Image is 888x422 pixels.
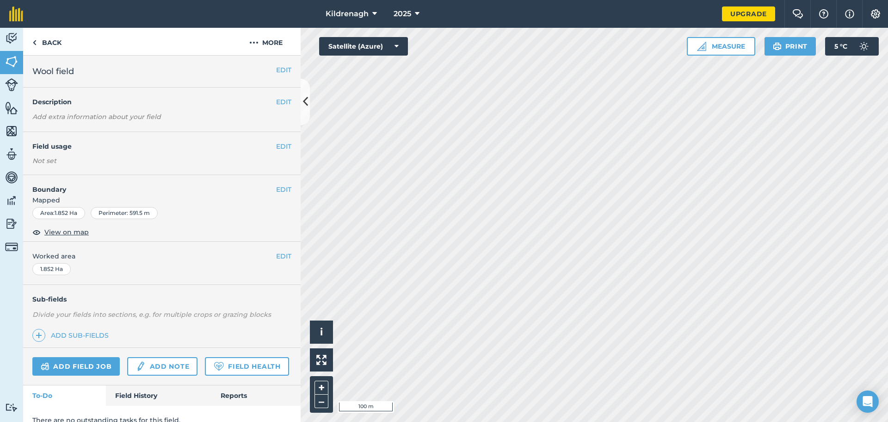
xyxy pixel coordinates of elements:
button: EDIT [276,184,291,195]
img: Four arrows, one pointing top left, one top right, one bottom right and the last bottom left [316,355,327,365]
img: svg+xml;base64,PHN2ZyB4bWxucz0iaHR0cDovL3d3dy53My5vcmcvMjAwMC9zdmciIHdpZHRoPSI1NiIgaGVpZ2h0PSI2MC... [5,124,18,138]
span: 2025 [394,8,411,19]
a: Upgrade [722,6,775,21]
a: Field Health [205,357,289,376]
img: svg+xml;base64,PD94bWwgdmVyc2lvbj0iMS4wIiBlbmNvZGluZz0idXRmLTgiPz4KPCEtLSBHZW5lcmF0b3I6IEFkb2JlIE... [5,78,18,91]
a: Add note [127,357,197,376]
div: Open Intercom Messenger [857,391,879,413]
h4: Field usage [32,141,276,151]
span: Kildrenagh [326,8,369,19]
a: To-Do [23,385,106,406]
button: + [314,381,328,395]
button: EDIT [276,97,291,107]
img: A question mark icon [818,9,829,19]
span: Worked area [32,251,291,261]
img: svg+xml;base64,PD94bWwgdmVyc2lvbj0iMS4wIiBlbmNvZGluZz0idXRmLTgiPz4KPCEtLSBHZW5lcmF0b3I6IEFkb2JlIE... [5,170,18,184]
img: svg+xml;base64,PD94bWwgdmVyc2lvbj0iMS4wIiBlbmNvZGluZz0idXRmLTgiPz4KPCEtLSBHZW5lcmF0b3I6IEFkb2JlIE... [136,361,146,372]
img: A cog icon [870,9,881,19]
img: svg+xml;base64,PHN2ZyB4bWxucz0iaHR0cDovL3d3dy53My5vcmcvMjAwMC9zdmciIHdpZHRoPSIyMCIgaGVpZ2h0PSIyNC... [249,37,259,48]
span: Wool field [32,65,74,78]
button: More [231,28,301,55]
h4: Sub-fields [23,294,301,304]
span: Mapped [23,195,301,205]
div: Area : 1.852 Ha [32,207,85,219]
button: Measure [687,37,755,56]
a: Add field job [32,357,120,376]
img: svg+xml;base64,PD94bWwgdmVyc2lvbj0iMS4wIiBlbmNvZGluZz0idXRmLTgiPz4KPCEtLSBHZW5lcmF0b3I6IEFkb2JlIE... [5,217,18,231]
img: svg+xml;base64,PHN2ZyB4bWxucz0iaHR0cDovL3d3dy53My5vcmcvMjAwMC9zdmciIHdpZHRoPSIxOCIgaGVpZ2h0PSIyNC... [32,227,41,238]
div: 1.852 Ha [32,263,71,275]
img: svg+xml;base64,PHN2ZyB4bWxucz0iaHR0cDovL3d3dy53My5vcmcvMjAwMC9zdmciIHdpZHRoPSIxNCIgaGVpZ2h0PSIyNC... [36,330,42,341]
div: Not set [32,156,291,165]
img: svg+xml;base64,PD94bWwgdmVyc2lvbj0iMS4wIiBlbmNvZGluZz0idXRmLTgiPz4KPCEtLSBHZW5lcmF0b3I6IEFkb2JlIE... [5,194,18,208]
img: svg+xml;base64,PHN2ZyB4bWxucz0iaHR0cDovL3d3dy53My5vcmcvMjAwMC9zdmciIHdpZHRoPSI1NiIgaGVpZ2h0PSI2MC... [5,55,18,69]
button: Satellite (Azure) [319,37,408,56]
img: Two speech bubbles overlapping with the left bubble in the forefront [792,9,803,19]
button: i [310,321,333,344]
img: svg+xml;base64,PHN2ZyB4bWxucz0iaHR0cDovL3d3dy53My5vcmcvMjAwMC9zdmciIHdpZHRoPSIxOSIgaGVpZ2h0PSIyNC... [773,41,782,52]
button: 5 °C [825,37,879,56]
img: svg+xml;base64,PD94bWwgdmVyc2lvbj0iMS4wIiBlbmNvZGluZz0idXRmLTgiPz4KPCEtLSBHZW5lcmF0b3I6IEFkb2JlIE... [5,147,18,161]
a: Field History [106,385,211,406]
img: svg+xml;base64,PD94bWwgdmVyc2lvbj0iMS4wIiBlbmNvZGluZz0idXRmLTgiPz4KPCEtLSBHZW5lcmF0b3I6IEFkb2JlIE... [41,361,49,372]
span: View on map [44,227,89,237]
button: – [314,395,328,408]
span: 5 ° C [834,37,847,56]
a: Reports [211,385,301,406]
button: Print [765,37,816,56]
button: EDIT [276,251,291,261]
img: Ruler icon [697,42,706,51]
h4: Boundary [23,175,276,195]
span: i [320,326,323,338]
h4: Description [32,97,291,107]
img: svg+xml;base64,PD94bWwgdmVyc2lvbj0iMS4wIiBlbmNvZGluZz0idXRmLTgiPz4KPCEtLSBHZW5lcmF0b3I6IEFkb2JlIE... [5,31,18,45]
em: Divide your fields into sections, e.g. for multiple crops or grazing blocks [32,310,271,319]
img: svg+xml;base64,PD94bWwgdmVyc2lvbj0iMS4wIiBlbmNvZGluZz0idXRmLTgiPz4KPCEtLSBHZW5lcmF0b3I6IEFkb2JlIE... [855,37,873,56]
img: svg+xml;base64,PHN2ZyB4bWxucz0iaHR0cDovL3d3dy53My5vcmcvMjAwMC9zdmciIHdpZHRoPSIxNyIgaGVpZ2h0PSIxNy... [845,8,854,19]
img: svg+xml;base64,PHN2ZyB4bWxucz0iaHR0cDovL3d3dy53My5vcmcvMjAwMC9zdmciIHdpZHRoPSI1NiIgaGVpZ2h0PSI2MC... [5,101,18,115]
img: fieldmargin Logo [9,6,23,21]
a: Add sub-fields [32,329,112,342]
a: Back [23,28,71,55]
button: View on map [32,227,89,238]
img: svg+xml;base64,PD94bWwgdmVyc2lvbj0iMS4wIiBlbmNvZGluZz0idXRmLTgiPz4KPCEtLSBHZW5lcmF0b3I6IEFkb2JlIE... [5,240,18,253]
img: svg+xml;base64,PD94bWwgdmVyc2lvbj0iMS4wIiBlbmNvZGluZz0idXRmLTgiPz4KPCEtLSBHZW5lcmF0b3I6IEFkb2JlIE... [5,403,18,412]
em: Add extra information about your field [32,113,161,121]
div: Perimeter : 591.5 m [91,207,158,219]
button: EDIT [276,141,291,151]
img: svg+xml;base64,PHN2ZyB4bWxucz0iaHR0cDovL3d3dy53My5vcmcvMjAwMC9zdmciIHdpZHRoPSI5IiBoZWlnaHQ9IjI0Ii... [32,37,37,48]
button: EDIT [276,65,291,75]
